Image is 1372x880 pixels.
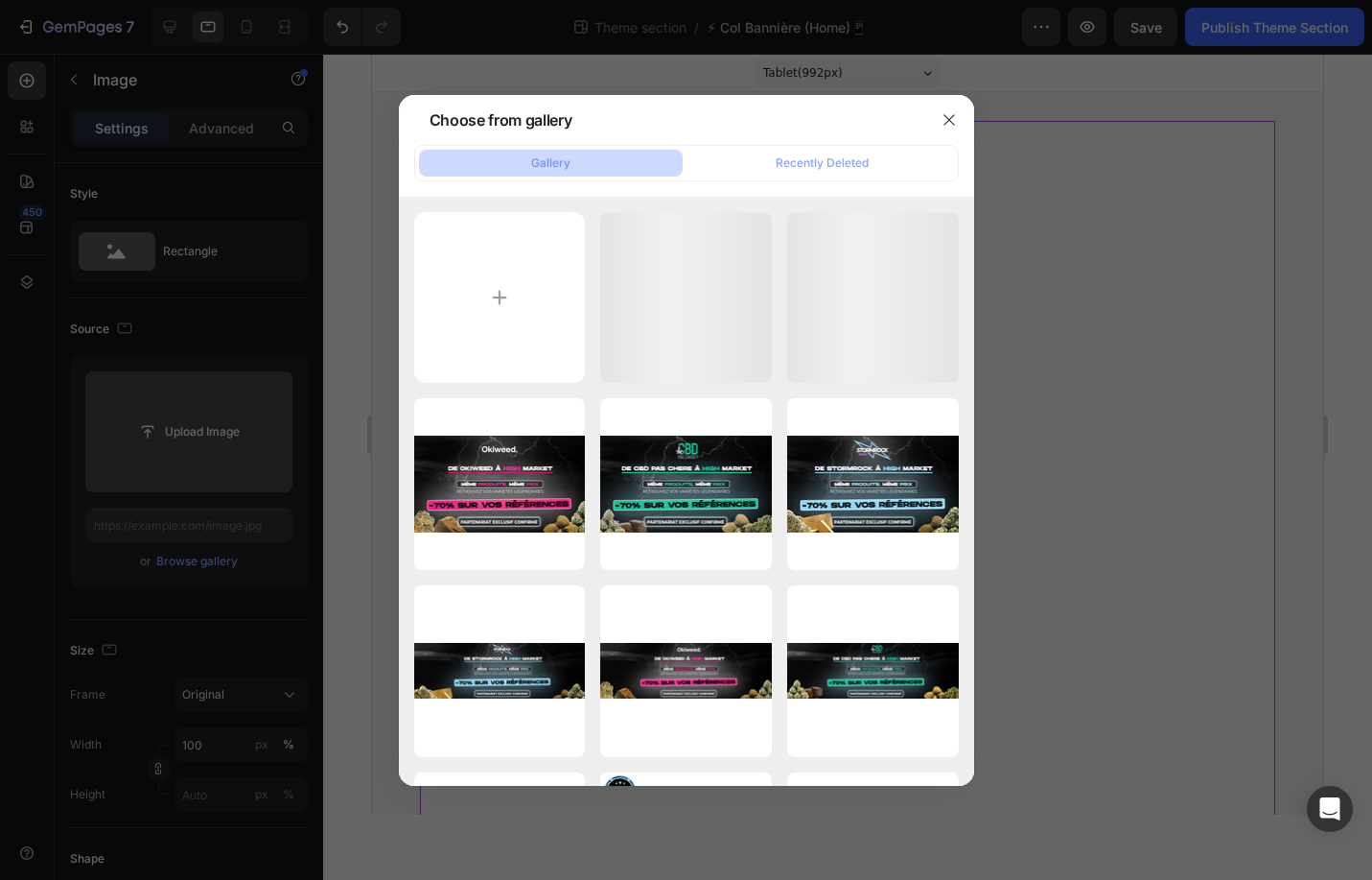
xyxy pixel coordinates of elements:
[531,155,570,172] div: Gallery
[787,643,959,700] img: image
[414,643,586,700] img: image
[419,150,683,177] button: Gallery
[430,108,572,131] div: Choose from gallery
[690,150,954,177] button: Recently Deleted
[414,436,586,532] img: image
[776,155,869,172] div: Recently Deleted
[600,643,772,700] img: image
[1307,786,1353,832] div: Open Intercom Messenger
[787,436,959,532] img: image
[600,436,772,532] img: image
[391,10,471,29] span: Tablet ( 992 px)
